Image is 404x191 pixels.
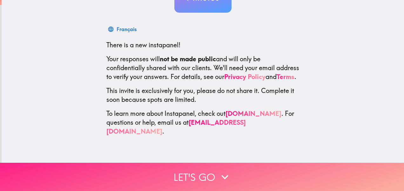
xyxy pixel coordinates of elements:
p: This invite is exclusively for you, please do not share it. Complete it soon because spots are li... [106,86,300,104]
span: There is a new instapanel! [106,41,180,49]
a: Privacy Policy [224,73,266,81]
a: [DOMAIN_NAME] [226,109,281,117]
a: Terms [277,73,294,81]
div: Français [117,25,137,34]
a: [EMAIL_ADDRESS][DOMAIN_NAME] [106,118,246,135]
button: Français [106,23,139,36]
p: To learn more about Instapanel, check out . For questions or help, email us at . [106,109,300,136]
p: Your responses will and will only be confidentially shared with our clients. We'll need your emai... [106,55,300,81]
b: not be made public [160,55,216,63]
